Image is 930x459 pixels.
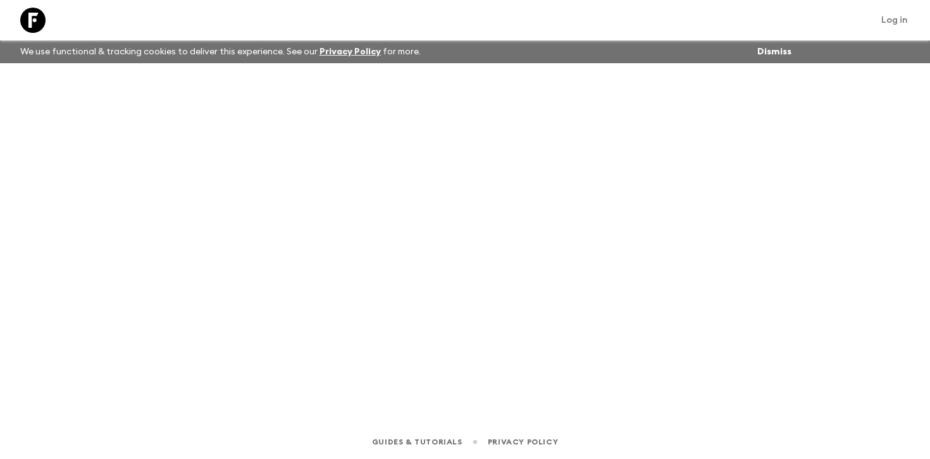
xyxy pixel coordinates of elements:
a: Log in [874,11,915,29]
p: We use functional & tracking cookies to deliver this experience. See our for more. [15,40,426,63]
a: Privacy Policy [488,435,558,449]
a: Privacy Policy [319,47,381,56]
button: Dismiss [754,43,795,61]
a: Guides & Tutorials [372,435,462,449]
